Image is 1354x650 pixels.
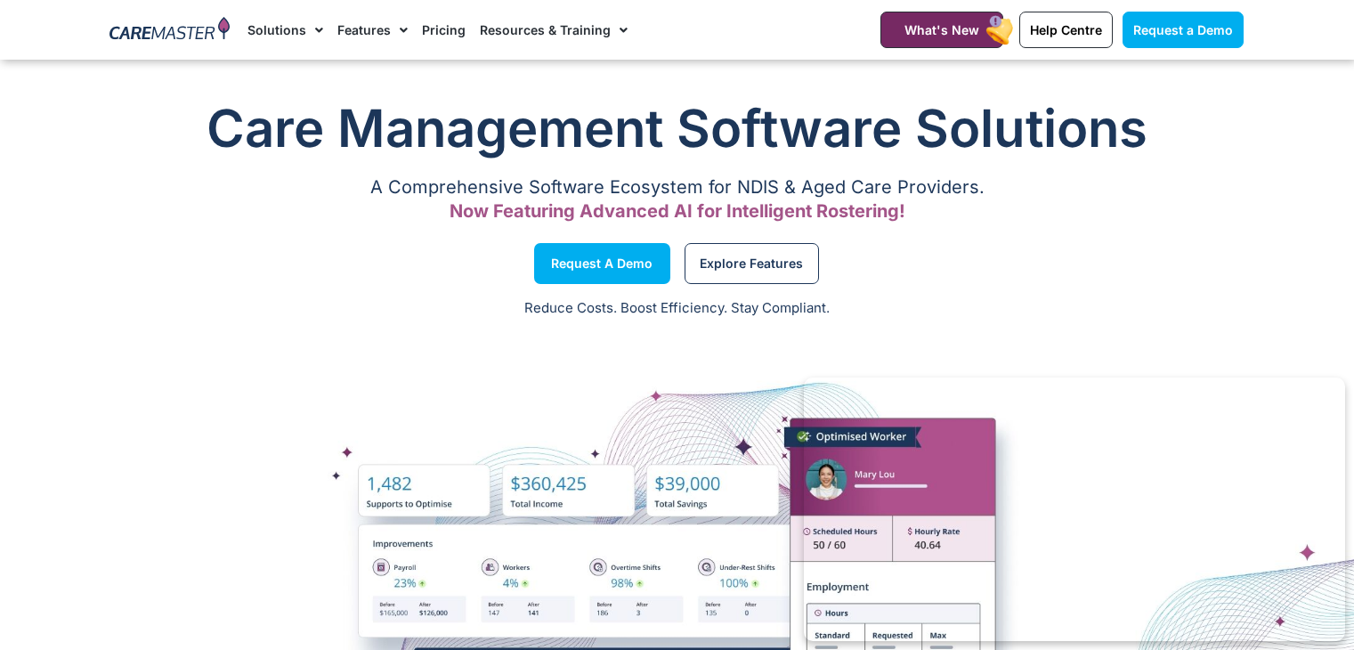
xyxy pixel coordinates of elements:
[551,259,653,268] span: Request a Demo
[534,243,670,284] a: Request a Demo
[700,259,803,268] span: Explore Features
[1123,12,1244,48] a: Request a Demo
[1030,22,1102,37] span: Help Centre
[685,243,819,284] a: Explore Features
[904,22,979,37] span: What's New
[11,298,1343,319] p: Reduce Costs. Boost Efficiency. Stay Compliant.
[110,93,1245,164] h1: Care Management Software Solutions
[804,378,1345,641] iframe: Popup CTA
[880,12,1003,48] a: What's New
[450,200,905,222] span: Now Featuring Advanced AI for Intelligent Rostering!
[1019,12,1113,48] a: Help Centre
[110,182,1245,193] p: A Comprehensive Software Ecosystem for NDIS & Aged Care Providers.
[109,17,230,44] img: CareMaster Logo
[1133,22,1233,37] span: Request a Demo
